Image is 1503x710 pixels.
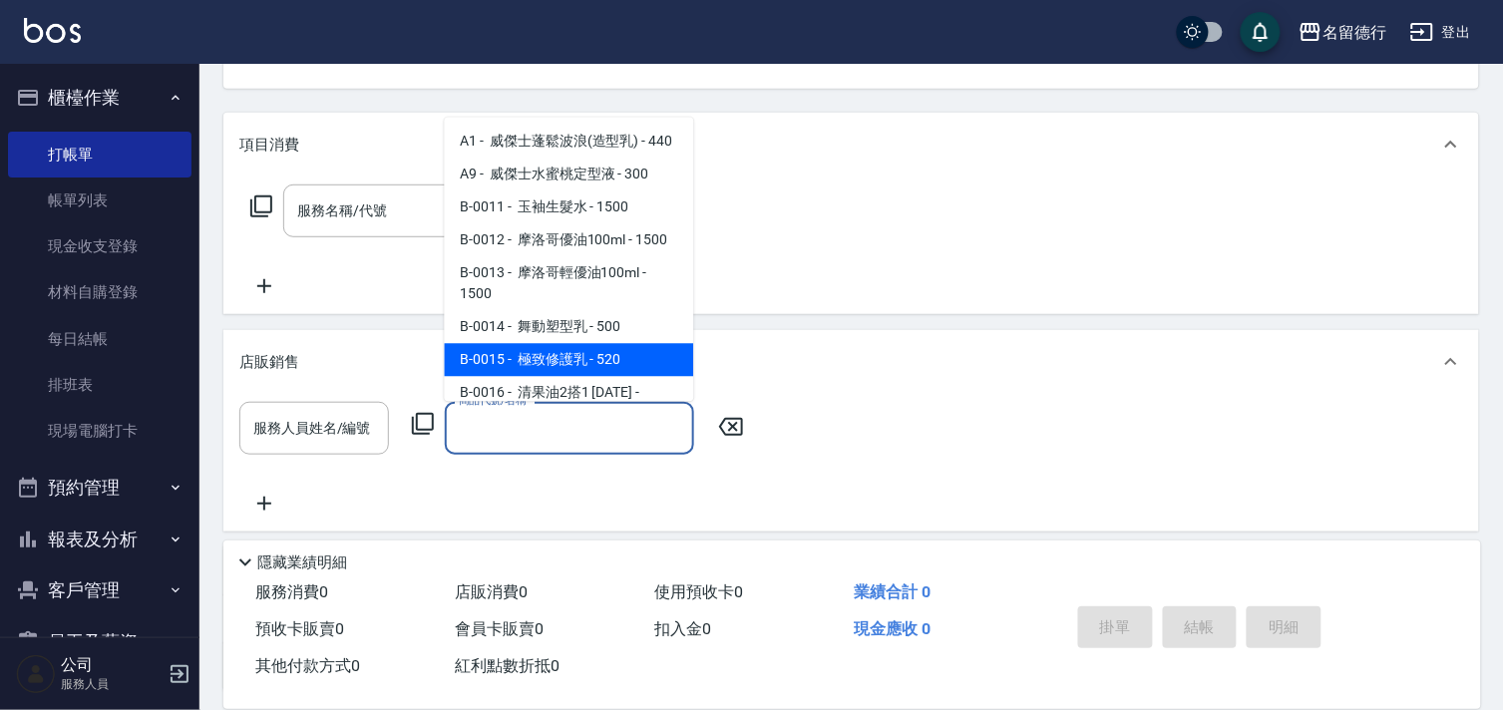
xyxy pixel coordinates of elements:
a: 每日結帳 [8,316,191,362]
p: 店販銷售 [239,352,299,373]
span: A9 - 威傑士水蜜桃定型液 - 300 [445,159,694,191]
a: 打帳單 [8,132,191,177]
span: 預收卡販賣 0 [255,619,344,638]
img: Logo [24,18,81,43]
button: 登出 [1402,14,1479,51]
span: 使用預收卡 0 [654,582,743,601]
img: Person [16,654,56,694]
span: B-0012 - 摩洛哥優油100ml - 1500 [445,224,694,257]
a: 排班表 [8,362,191,408]
p: 隱藏業績明細 [257,552,347,573]
span: 店販消費 0 [455,582,528,601]
a: 材料自購登錄 [8,269,191,315]
a: 現場電腦打卡 [8,408,191,454]
button: 員工及薪資 [8,616,191,668]
div: 店販銷售 [223,330,1479,394]
div: 項目消費 [223,113,1479,177]
span: 其他付款方式 0 [255,656,360,675]
button: save [1241,12,1281,52]
span: 扣入金 0 [654,619,711,638]
button: 報表及分析 [8,514,191,565]
a: 帳單列表 [8,177,191,223]
p: 項目消費 [239,135,299,156]
button: 預約管理 [8,462,191,514]
span: B-0013 - 摩洛哥輕優油100ml - 1500 [445,257,694,311]
span: 紅利點數折抵 0 [455,656,560,675]
span: B-0011 - 玉袖生髮水 - 1500 [445,191,694,224]
span: 業績合計 0 [854,582,931,601]
span: B-0014 - 舞動塑型乳 - 500 [445,311,694,344]
button: 櫃檯作業 [8,72,191,124]
button: 名留德行 [1291,12,1394,53]
div: 名留德行 [1322,20,1386,45]
button: 客戶管理 [8,564,191,616]
span: 現金應收 0 [854,619,931,638]
h5: 公司 [61,655,163,675]
span: 會員卡販賣 0 [455,619,544,638]
p: 服務人員 [61,675,163,693]
a: 現金收支登錄 [8,223,191,269]
span: A1 - 威傑士蓬鬆波浪(造型乳) - 440 [445,126,694,159]
span: B-0015 - 極致修護乳 - 520 [445,344,694,377]
span: 服務消費 0 [255,582,328,601]
span: B-0016 - 清果油2搭1 [DATE] - [DATE] [445,377,694,431]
